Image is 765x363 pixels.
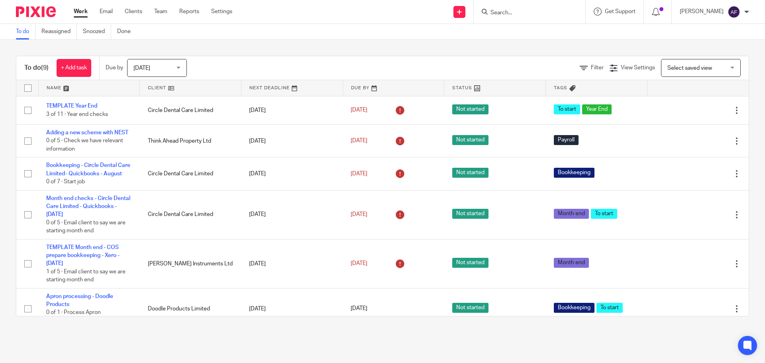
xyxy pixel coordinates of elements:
td: Doodle Products Limited [140,288,241,329]
span: Month end [554,258,589,268]
span: Not started [452,209,488,219]
a: Apron processing - Doodle Products [46,294,113,307]
td: [DATE] [241,239,343,288]
a: Done [117,24,137,39]
a: Team [154,8,167,16]
img: Pixie [16,6,56,17]
span: Filter [591,65,604,71]
span: To start [596,303,623,313]
span: [DATE] [351,171,367,177]
span: Payroll [554,135,579,145]
span: Not started [452,303,488,313]
span: To start [591,209,617,219]
td: Circle Dental Care Limited [140,96,241,124]
a: Settings [211,8,232,16]
td: [DATE] [241,96,343,124]
td: Think Ahead Property Ltd [140,124,241,157]
img: svg%3E [728,6,740,18]
span: [DATE] [351,261,367,267]
span: Select saved view [667,65,712,71]
input: Search [490,10,561,17]
span: [DATE] [351,212,367,217]
span: Get Support [605,9,636,14]
span: Not started [452,104,488,114]
span: Not started [452,135,488,145]
span: 1 of 5 · Email client to say we are starting month end [46,269,126,283]
td: [DATE] [241,157,343,190]
a: + Add task [57,59,91,77]
a: TEMPLATE Year End [46,103,97,109]
span: Bookkeeping [554,303,594,313]
a: Snoozed [83,24,111,39]
span: Month end [554,209,589,219]
a: Adding a new scheme with NEST [46,130,128,135]
span: 0 of 1 · Process Apron transactions [46,310,101,324]
td: [DATE] [241,288,343,329]
h1: To do [24,64,49,72]
span: 0 of 7 · Start job [46,179,85,184]
p: Due by [106,64,123,72]
a: To do [16,24,35,39]
span: Tags [554,86,567,90]
a: Work [74,8,88,16]
span: [DATE] [351,306,367,312]
p: [PERSON_NAME] [680,8,724,16]
td: [DATE] [241,124,343,157]
span: Not started [452,258,488,268]
a: Reassigned [41,24,77,39]
span: Not started [452,168,488,178]
td: Circle Dental Care Limited [140,190,241,239]
a: TEMPLATE Month end - COS prepare bookkeeping - Xero - [DATE] [46,245,120,267]
span: [DATE] [133,65,150,71]
td: [DATE] [241,190,343,239]
span: 0 of 5 · Check we have relevant information [46,138,123,152]
span: Bookkeeping [554,168,594,178]
a: Email [100,8,113,16]
a: Month end checks - Circle Dental Care Limited - Quickbooks - [DATE] [46,196,130,218]
span: 3 of 11 · Year end checks [46,112,108,117]
span: View Settings [621,65,655,71]
span: Year End [582,104,612,114]
span: [DATE] [351,138,367,143]
span: 0 of 5 · Email client to say we are starting month end [46,220,126,234]
a: Clients [125,8,142,16]
a: Bookkeeping - Circle Dental Care Limited- Quickbooks - August [46,163,130,176]
td: Circle Dental Care Limited [140,157,241,190]
td: [PERSON_NAME] Instruments Ltd [140,239,241,288]
span: [DATE] [351,108,367,113]
a: Reports [179,8,199,16]
span: To start [554,104,580,114]
span: (9) [41,65,49,71]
